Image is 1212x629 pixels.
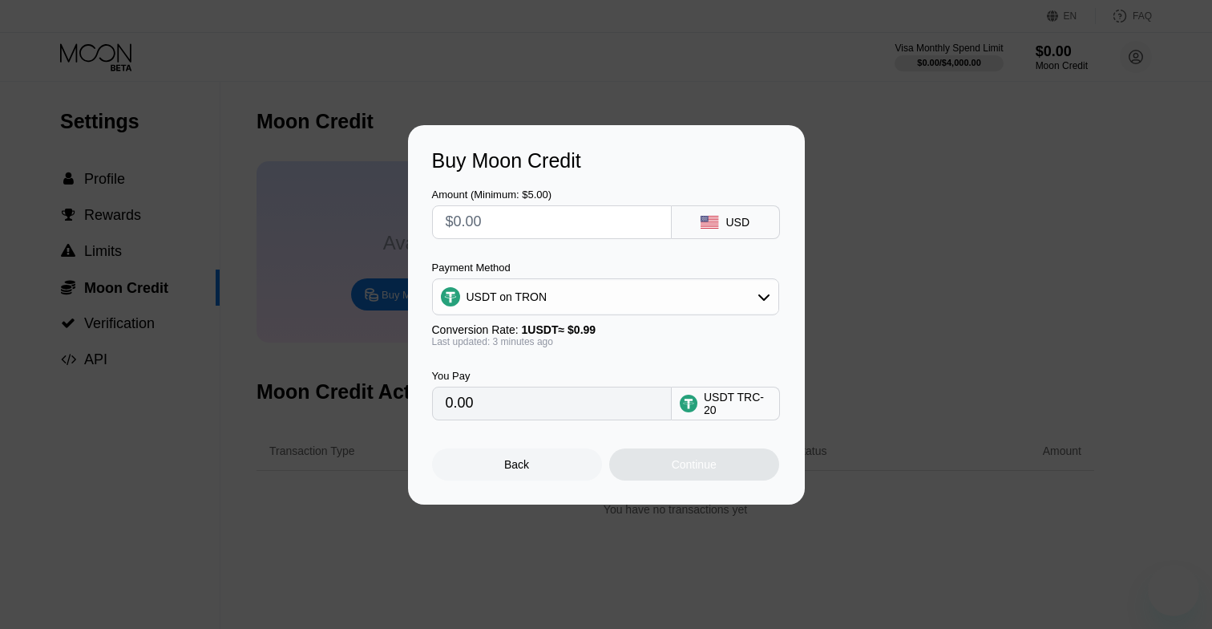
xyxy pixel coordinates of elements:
[432,149,781,172] div: Buy Moon Credit
[432,448,602,481] div: Back
[432,189,672,201] div: Amount (Minimum: $5.00)
[433,281,778,313] div: USDT on TRON
[432,370,672,382] div: You Pay
[432,336,779,347] div: Last updated: 3 minutes ago
[725,216,749,229] div: USD
[704,391,771,416] div: USDT TRC-20
[1148,565,1199,616] iframe: Button to launch messaging window
[522,323,596,336] span: 1 USDT ≈ $0.99
[432,323,779,336] div: Conversion Rate:
[504,458,529,471] div: Back
[446,206,658,238] input: $0.00
[467,290,547,303] div: USDT on TRON
[432,262,779,274] div: Payment Method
